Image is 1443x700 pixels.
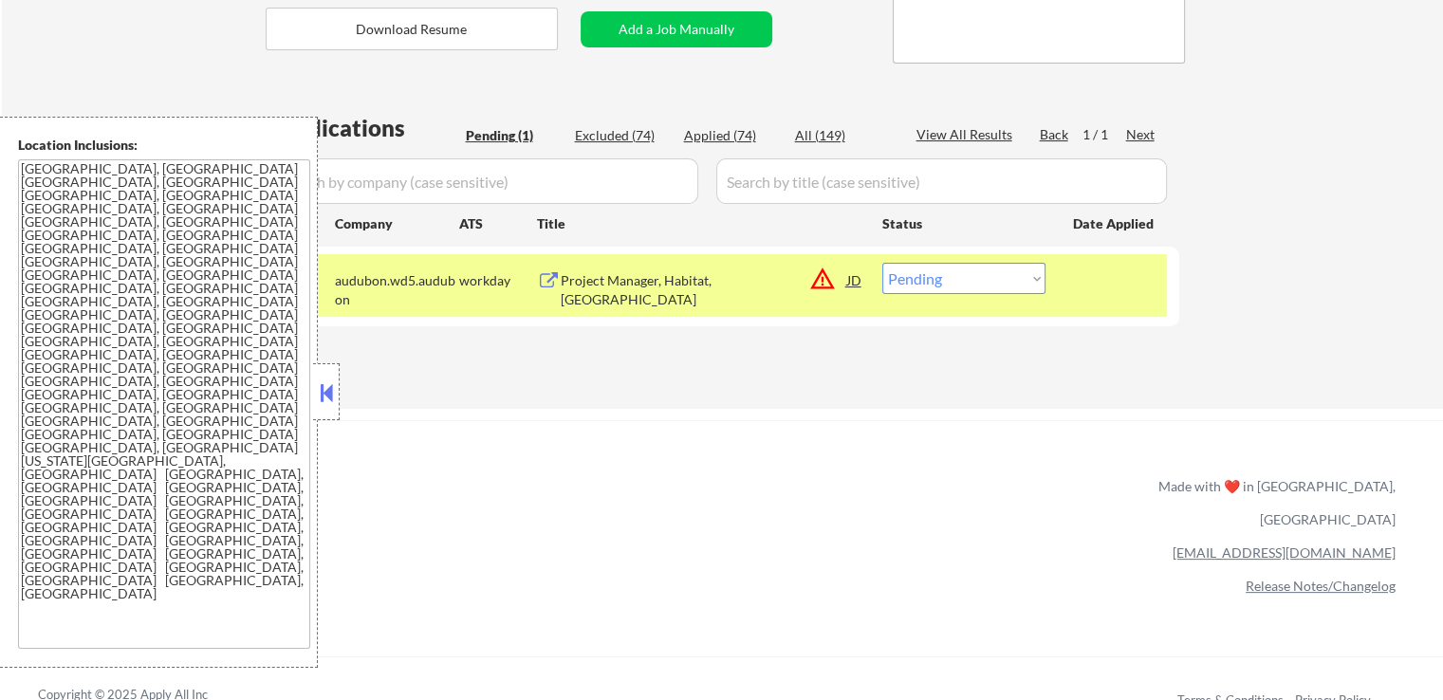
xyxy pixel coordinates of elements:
div: ATS [459,214,537,233]
button: Download Resume [266,8,558,50]
div: Next [1126,125,1156,144]
div: workday [459,271,537,290]
div: Status [882,206,1045,240]
div: Company [335,214,459,233]
div: 1 / 1 [1082,125,1126,144]
div: Excluded (74) [575,126,670,145]
div: Applications [271,117,459,139]
div: Project Manager, Habitat, [GEOGRAPHIC_DATA] [561,271,847,308]
div: View All Results [916,125,1018,144]
a: Refer & earn free applications 👯‍♀️ [38,496,762,516]
div: Applied (74) [684,126,779,145]
div: audubon.wd5.audubon [335,271,459,308]
input: Search by company (case sensitive) [271,158,698,204]
div: JD [845,263,864,297]
button: Add a Job Manually [581,11,772,47]
input: Search by title (case sensitive) [716,158,1167,204]
div: Back [1040,125,1070,144]
div: Location Inclusions: [18,136,310,155]
div: Pending (1) [466,126,561,145]
div: Made with ❤️ in [GEOGRAPHIC_DATA], [GEOGRAPHIC_DATA] [1151,470,1396,536]
a: [EMAIL_ADDRESS][DOMAIN_NAME] [1173,544,1396,561]
div: Date Applied [1073,214,1156,233]
div: All (149) [795,126,890,145]
button: warning_amber [809,266,836,292]
a: Release Notes/Changelog [1246,578,1396,594]
div: Title [537,214,864,233]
